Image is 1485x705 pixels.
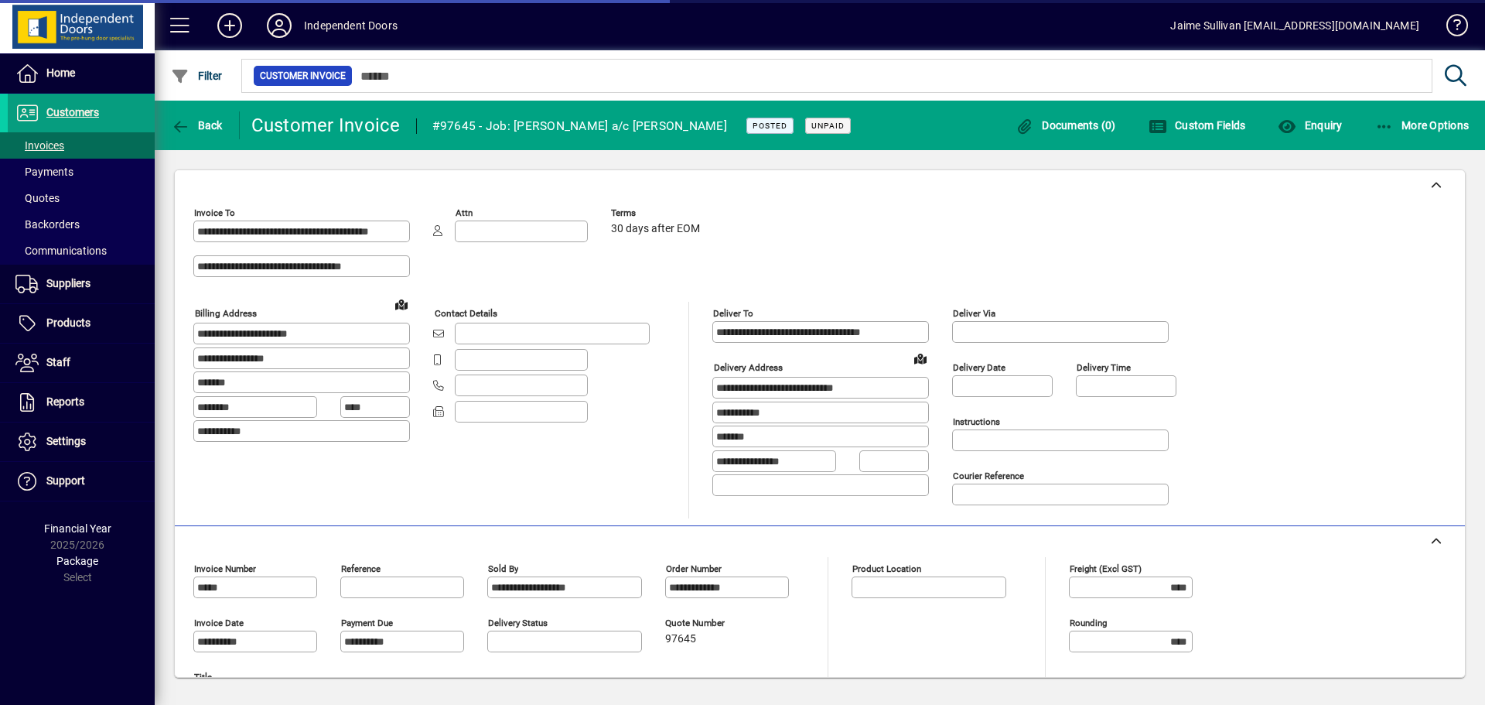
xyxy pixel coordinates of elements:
[46,106,99,118] span: Customers
[1274,111,1346,139] button: Enquiry
[456,207,473,218] mat-label: Attn
[15,166,73,178] span: Payments
[8,462,155,501] a: Support
[953,362,1005,373] mat-label: Delivery date
[46,395,84,408] span: Reports
[251,113,401,138] div: Customer Invoice
[155,111,240,139] app-page-header-button: Back
[611,223,700,235] span: 30 days after EOM
[56,555,98,567] span: Package
[15,139,64,152] span: Invoices
[194,618,244,628] mat-label: Invoice date
[488,563,518,574] mat-label: Sold by
[15,245,107,257] span: Communications
[953,471,1024,481] mat-label: Courier Reference
[8,423,155,461] a: Settings
[46,356,70,368] span: Staff
[1149,119,1246,132] span: Custom Fields
[389,292,414,317] a: View on map
[167,111,227,139] button: Back
[167,62,227,90] button: Filter
[194,672,212,683] mat-label: Title
[304,13,398,38] div: Independent Doors
[1070,618,1107,628] mat-label: Rounding
[46,67,75,79] span: Home
[46,474,85,487] span: Support
[953,416,1000,427] mat-label: Instructions
[46,435,86,447] span: Settings
[8,383,155,422] a: Reports
[666,563,722,574] mat-label: Order number
[15,218,80,231] span: Backorders
[8,304,155,343] a: Products
[8,265,155,303] a: Suppliers
[171,119,223,132] span: Back
[254,12,304,39] button: Profile
[713,308,753,319] mat-label: Deliver To
[1371,111,1473,139] button: More Options
[753,121,787,131] span: Posted
[46,277,90,289] span: Suppliers
[205,12,254,39] button: Add
[8,211,155,238] a: Backorders
[1278,119,1342,132] span: Enquiry
[1170,13,1419,38] div: Jaime Sullivan [EMAIL_ADDRESS][DOMAIN_NAME]
[260,68,346,84] span: Customer Invoice
[1077,362,1131,373] mat-label: Delivery time
[171,70,223,82] span: Filter
[908,346,933,371] a: View on map
[953,308,995,319] mat-label: Deliver via
[1435,3,1466,53] a: Knowledge Base
[1012,111,1120,139] button: Documents (0)
[8,54,155,93] a: Home
[611,208,704,218] span: Terms
[432,114,727,139] div: #97645 - Job: [PERSON_NAME] a/c [PERSON_NAME]
[665,633,696,645] span: 97645
[665,618,758,628] span: Quote number
[194,563,256,574] mat-label: Invoice number
[1016,119,1116,132] span: Documents (0)
[46,317,90,329] span: Products
[8,185,155,211] a: Quotes
[194,207,235,218] mat-label: Invoice To
[341,563,381,574] mat-label: Reference
[1070,563,1142,574] mat-label: Freight (excl GST)
[8,238,155,264] a: Communications
[8,344,155,382] a: Staff
[44,522,111,535] span: Financial Year
[811,121,845,131] span: Unpaid
[488,618,548,628] mat-label: Delivery status
[341,618,393,628] mat-label: Payment due
[15,192,60,204] span: Quotes
[1145,111,1250,139] button: Custom Fields
[8,159,155,185] a: Payments
[1375,119,1470,132] span: More Options
[852,563,921,574] mat-label: Product location
[8,132,155,159] a: Invoices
